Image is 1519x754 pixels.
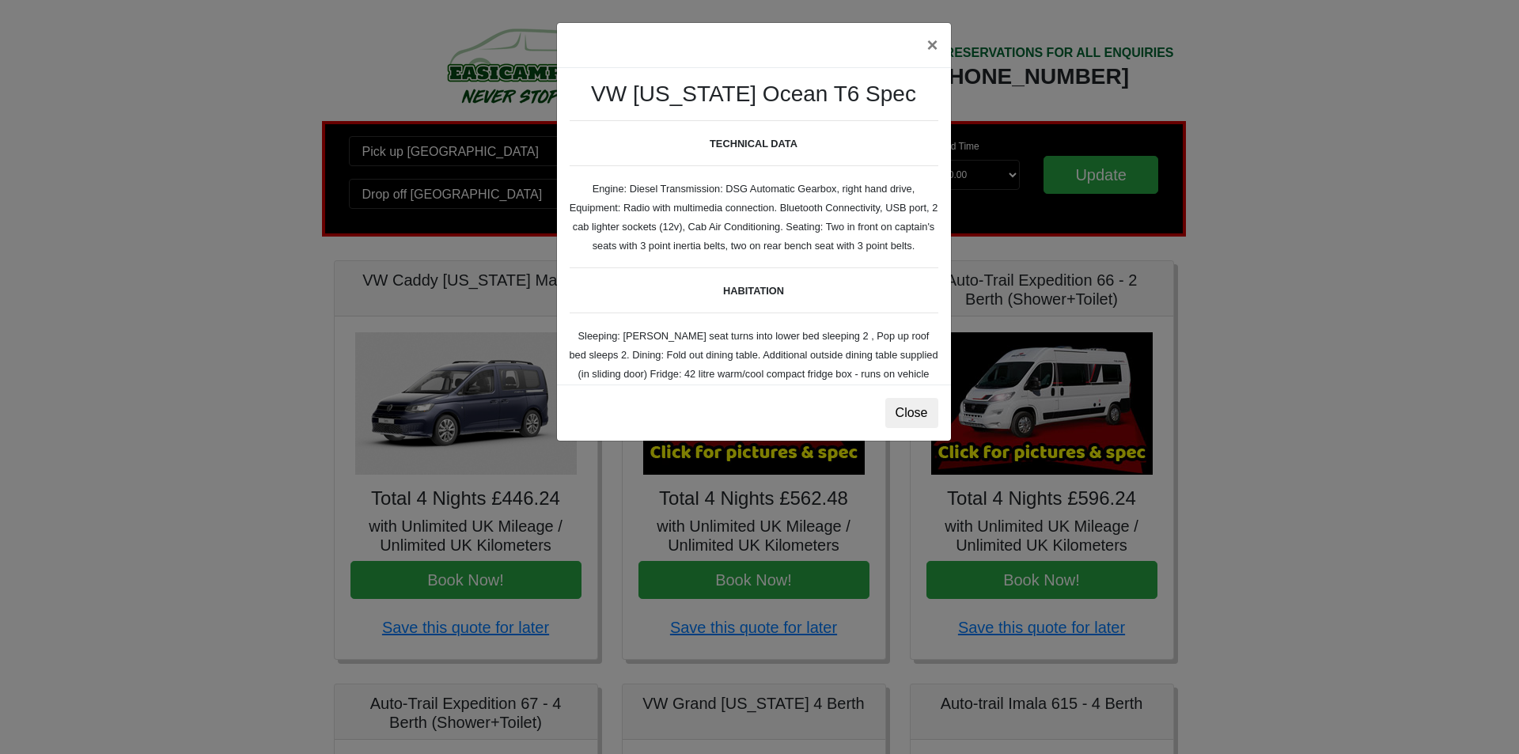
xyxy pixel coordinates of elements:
b: HABITATION [723,285,784,297]
button: × [914,23,950,67]
small: Engine: Diesel Transmission: DSG Automatic Gearbox, right hand drive, Equipment: Radio with multi... [570,120,938,750]
button: Close [885,398,938,428]
b: TECHNICAL DATA [710,138,797,150]
h3: VW [US_STATE] Ocean T6 Spec [570,81,938,108]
